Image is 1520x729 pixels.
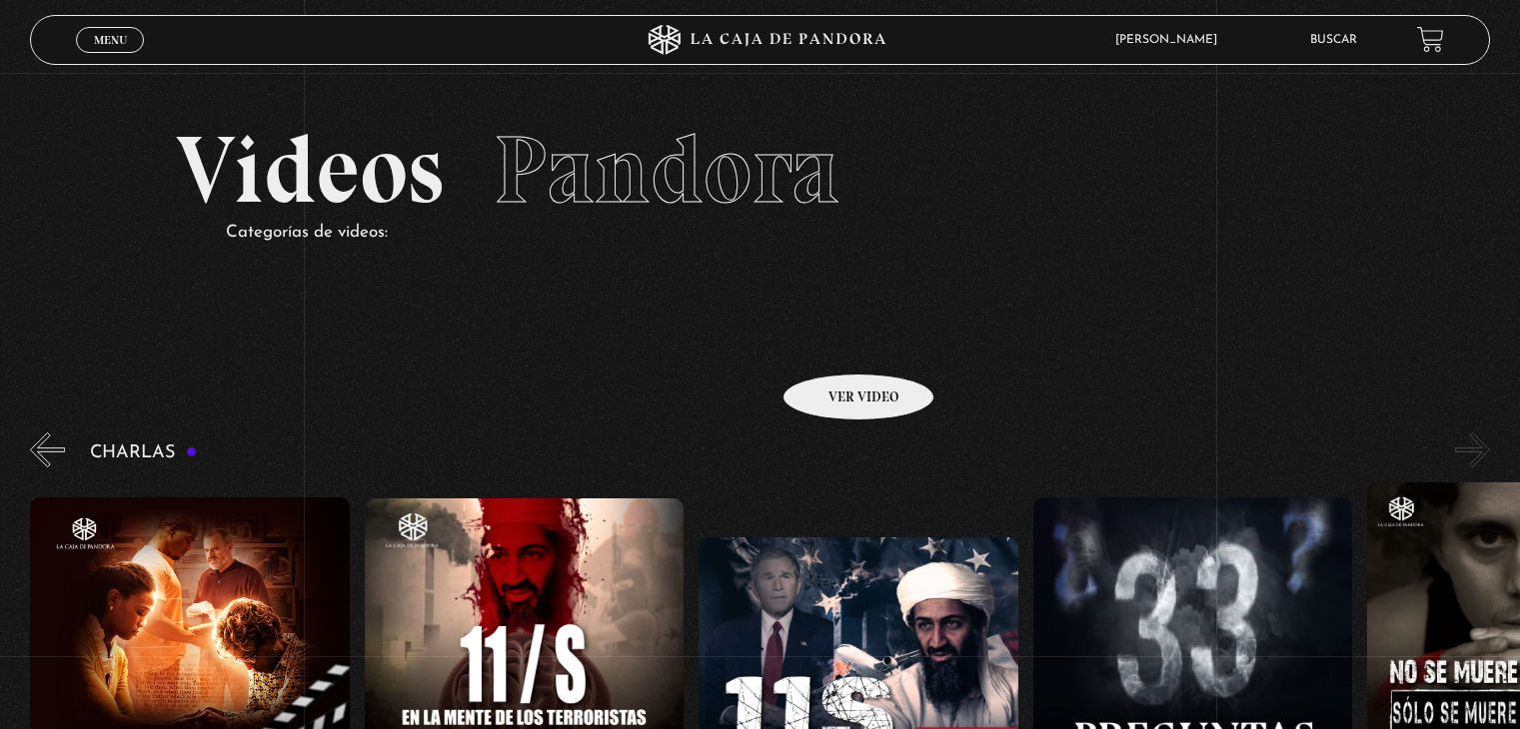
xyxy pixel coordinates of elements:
[176,123,1343,218] h2: Videos
[90,443,197,462] h3: Charlas
[94,34,127,46] span: Menu
[30,432,65,467] button: Previous
[1105,34,1237,46] span: [PERSON_NAME]
[226,218,1343,249] p: Categorías de videos:
[1455,432,1490,467] button: Next
[1417,26,1444,53] a: View your shopping cart
[1310,34,1357,46] a: Buscar
[87,50,134,64] span: Cerrar
[494,113,839,227] span: Pandora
